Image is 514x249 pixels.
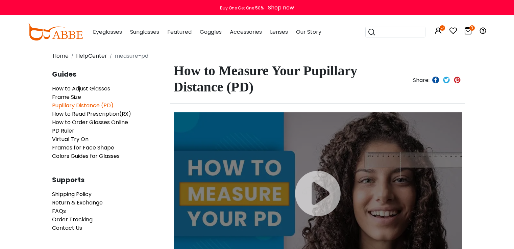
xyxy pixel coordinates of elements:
a: Virtual Try On [52,135,89,143]
span: Accessories [230,28,262,36]
a: Colors Guides for Glasses [52,152,120,160]
span: Sunglasses [130,28,159,36]
a: PD Ruler [52,127,74,135]
a: How to Adjust Glasses [52,85,110,92]
a: How to Order Glasses Online [52,118,128,126]
a: Contact Us [52,224,82,232]
img: pinterest [454,77,461,83]
a: 3 [464,28,472,36]
nav: breadcrumb [52,49,462,63]
div: Shop now [268,3,294,12]
span: Supports [52,176,174,183]
a: Shop now [265,4,294,11]
img: abbeglasses.com [27,24,83,40]
a: Frames for Face Shape [52,144,114,151]
img: facebook [432,77,439,83]
a: Home [53,52,69,60]
a: measure-pd [115,52,148,60]
a: Return & Exchange [52,199,103,206]
i: 3 [469,25,475,31]
span: Featured [167,28,192,36]
span: Eyeglasses [93,28,122,36]
span: Our Story [296,28,321,36]
a: Frame Size [52,93,81,101]
img: twitter [443,77,450,83]
span: Share: [413,76,430,84]
span: Guides [52,71,174,78]
a: How to Read Prescription(RX) [52,110,131,118]
a: Pupillary Distance (PD) [52,102,114,109]
span: Lenses [270,28,288,36]
div: Buy One Get One 50% [220,5,264,11]
h1: How to Measure Your Pupillary Distance (PD) [170,63,367,95]
a: Shipping Policy [52,190,92,198]
a: FAQs [52,207,66,215]
a: Order Tracking [52,216,93,223]
span: Goggles [200,28,222,36]
a: HelpCenter [76,52,107,60]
